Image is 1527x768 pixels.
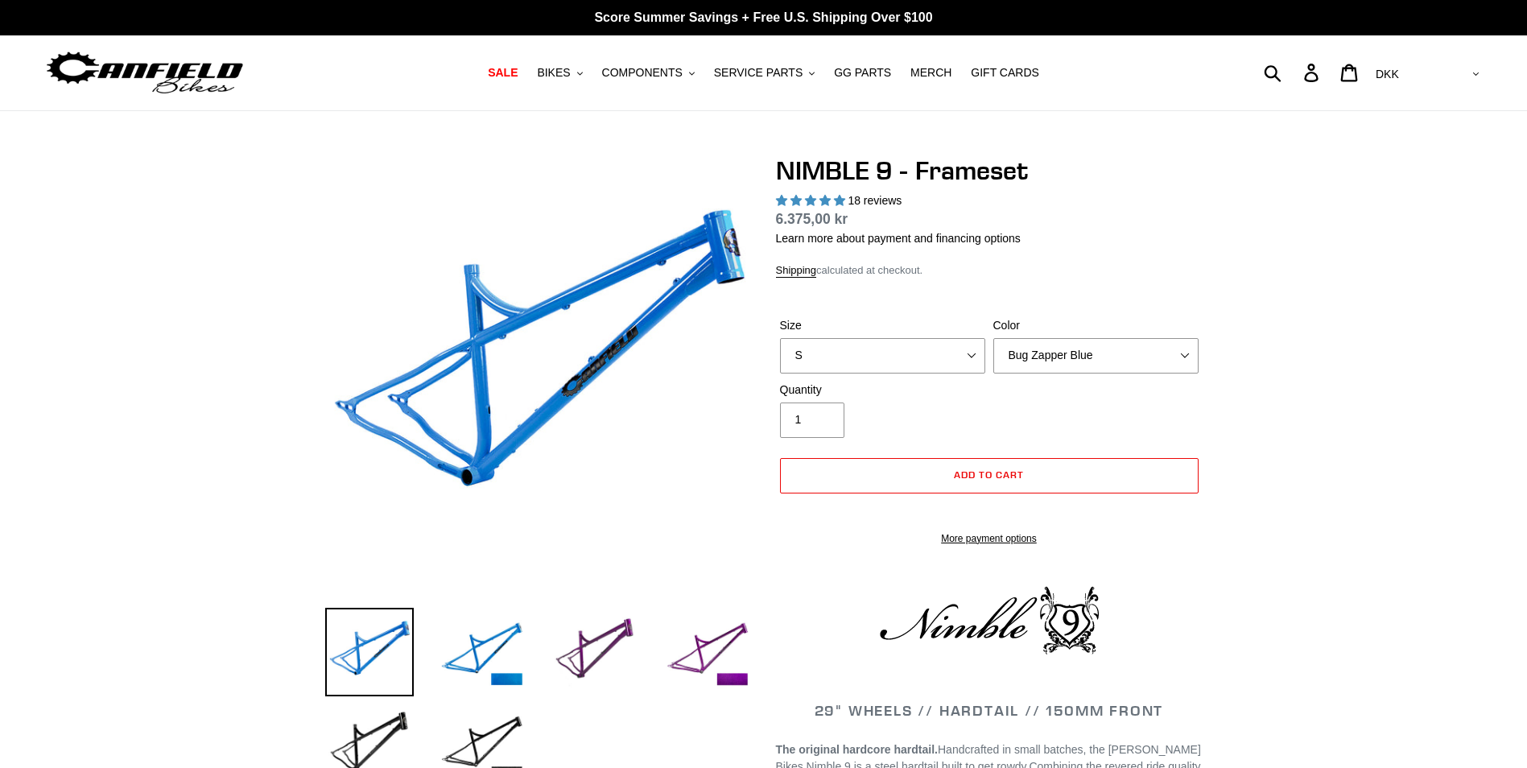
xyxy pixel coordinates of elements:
a: Shipping [776,264,817,278]
button: SERVICE PARTS [706,62,823,84]
strong: The original hardcore hardtail. [776,743,938,756]
span: 6.375,00 kr [776,211,848,227]
div: calculated at checkout. [776,262,1203,279]
button: COMPONENTS [594,62,703,84]
span: 18 reviews [848,194,902,207]
a: GG PARTS [826,62,899,84]
span: 29" WHEELS // HARDTAIL // 150MM FRONT [815,701,1164,720]
span: GG PARTS [834,66,891,80]
img: Load image into Gallery viewer, NIMBLE 9 - Frameset [438,608,526,696]
span: MERCH [910,66,951,80]
a: Learn more about payment and financing options [776,232,1021,245]
label: Quantity [780,382,985,398]
button: Add to cart [780,458,1199,493]
span: COMPONENTS [602,66,683,80]
a: GIFT CARDS [963,62,1047,84]
h1: NIMBLE 9 - Frameset [776,155,1203,186]
a: SALE [480,62,526,84]
span: Add to cart [954,469,1024,481]
label: Size [780,317,985,334]
label: Color [993,317,1199,334]
img: Load image into Gallery viewer, NIMBLE 9 - Frameset [325,608,414,696]
img: Load image into Gallery viewer, NIMBLE 9 - Frameset [663,608,752,696]
span: SALE [488,66,518,80]
span: SERVICE PARTS [714,66,803,80]
span: BIKES [537,66,570,80]
img: Load image into Gallery viewer, NIMBLE 9 - Frameset [551,608,639,696]
input: Search [1273,55,1314,90]
span: GIFT CARDS [971,66,1039,80]
a: More payment options [780,531,1199,546]
span: 4.89 stars [776,194,848,207]
button: BIKES [529,62,590,84]
img: Canfield Bikes [44,47,246,98]
a: MERCH [902,62,960,84]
